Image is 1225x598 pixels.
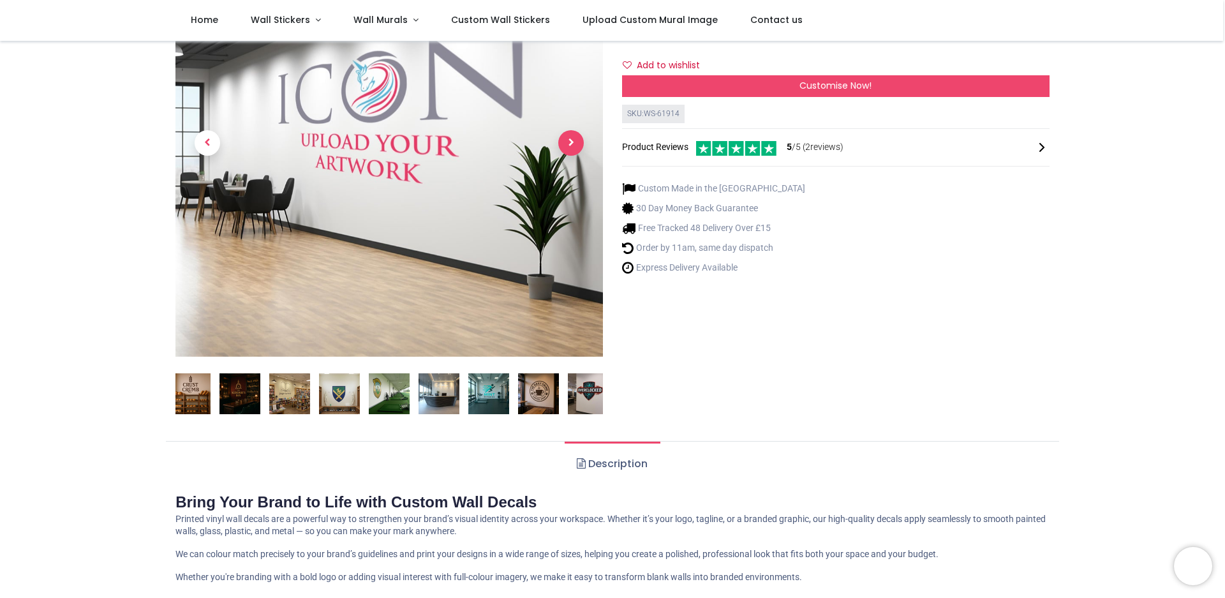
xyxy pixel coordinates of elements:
[622,202,805,215] li: 30 Day Money Back Guarantee
[195,130,220,156] span: Previous
[558,130,584,156] span: Next
[623,61,632,70] i: Add to wishlist
[175,571,1050,584] p: Whether you're branding with a bold logo or adding visual interest with full-colour imagery, we m...
[175,513,1050,538] p: Printed vinyl wall decals are a powerful way to strengthen your brand’s visual identity across yo...
[787,141,843,154] span: /5 ( 2 reviews)
[451,13,550,26] span: Custom Wall Stickers
[518,373,559,414] img: Custom Wall Sticker - Logo or Artwork Printing - Upload your design
[583,13,718,26] span: Upload Custom Mural Image
[175,548,1050,561] p: We can colour match precisely to your brand’s guidelines and print your designs in a wide range o...
[787,142,792,152] span: 5
[219,373,260,414] img: Custom Wall Sticker - Logo or Artwork Printing - Upload your design
[799,79,872,92] span: Customise Now!
[568,373,609,414] img: Custom Wall Sticker - Logo or Artwork Printing - Upload your design
[622,221,805,235] li: Free Tracked 48 Delivery Over £15
[269,373,310,414] img: Custom Wall Sticker - Logo or Artwork Printing - Upload your design
[565,442,660,486] a: Description
[468,373,509,414] img: Custom Wall Sticker - Logo or Artwork Printing - Upload your design
[353,13,408,26] span: Wall Murals
[419,373,459,414] img: Custom Wall Sticker - Logo or Artwork Printing - Upload your design
[251,13,310,26] span: Wall Stickers
[1174,547,1212,585] iframe: Brevo live chat
[622,241,805,255] li: Order by 11am, same day dispatch
[622,261,805,274] li: Express Delivery Available
[191,13,218,26] span: Home
[622,105,685,123] div: SKU: WS-61914
[319,373,360,414] img: Custom Wall Sticker - Logo or Artwork Printing - Upload your design
[622,182,805,195] li: Custom Made in the [GEOGRAPHIC_DATA]
[622,139,1050,156] div: Product Reviews
[750,13,803,26] span: Contact us
[175,493,537,511] strong: Bring Your Brand to Life with Custom Wall Decals
[631,26,664,45] span: 10.98
[369,373,410,414] img: Custom Wall Sticker - Logo or Artwork Printing - Upload your design
[622,55,711,77] button: Add to wishlistAdd to wishlist
[170,373,211,414] img: Custom Wall Sticker - Logo or Artwork Printing - Upload your design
